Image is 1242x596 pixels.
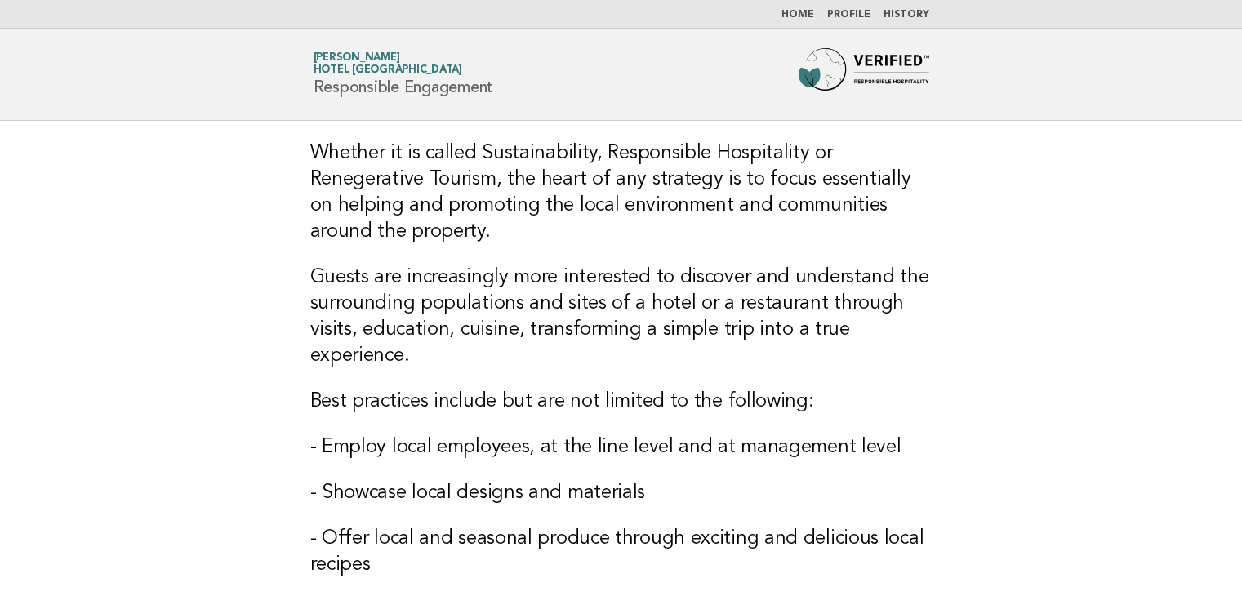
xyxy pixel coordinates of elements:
h3: - Showcase local designs and materials [310,480,933,506]
h3: Guests are increasingly more interested to discover and understand the surrounding populations an... [310,265,933,369]
h1: Responsible Engagement [314,53,493,96]
h3: Best practices include but are not limited to the following: [310,389,933,415]
h3: - Employ local employees, at the line level and at management level [310,434,933,460]
a: [PERSON_NAME]Hotel [GEOGRAPHIC_DATA] [314,52,462,75]
h3: - Offer local and seasonal produce through exciting and delicious local recipes [310,526,933,578]
h3: Whether it is called Sustainability, Responsible Hospitality or Renegerative Tourism, the heart o... [310,140,933,245]
img: Forbes Travel Guide [799,48,929,100]
a: Home [781,10,814,20]
a: History [884,10,929,20]
span: Hotel [GEOGRAPHIC_DATA] [314,65,462,76]
a: Profile [827,10,870,20]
